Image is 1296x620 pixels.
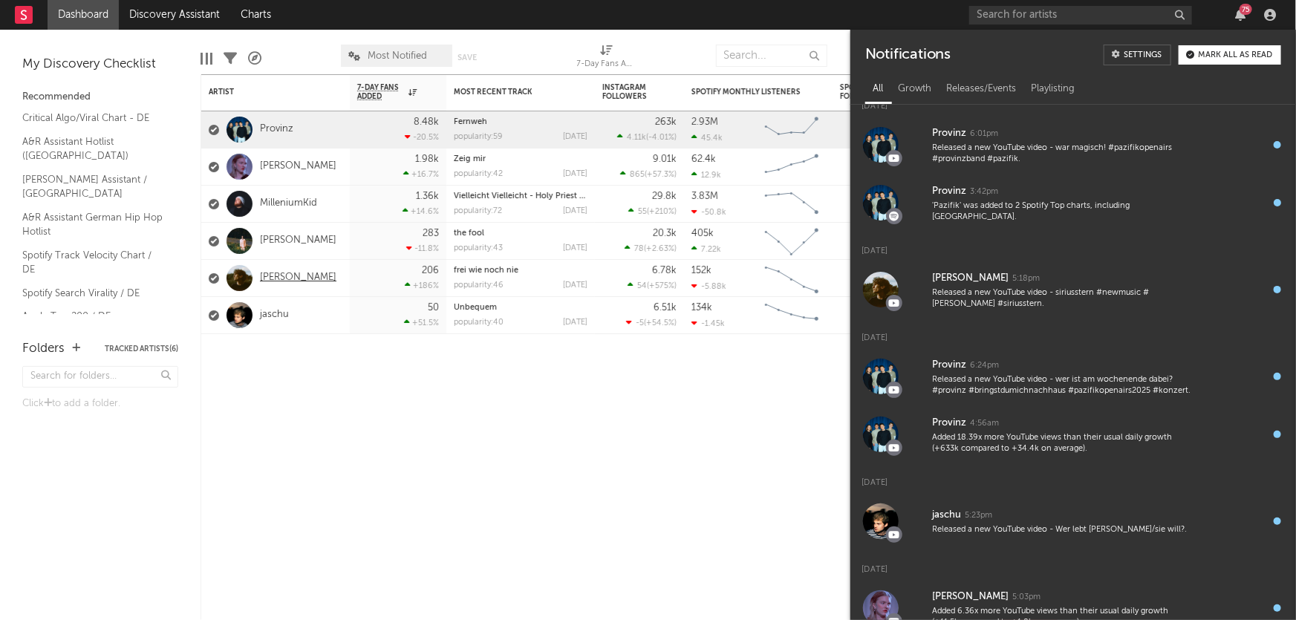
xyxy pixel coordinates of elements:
[716,45,827,67] input: Search...
[850,174,1296,232] a: Provinz3:42pm'Pazifik' was added to 2 Spotify Top charts, including [GEOGRAPHIC_DATA].
[577,37,636,80] div: 7-Day Fans Added (7-Day Fans Added)
[454,192,587,200] div: Vielleicht Vielleicht - Holy Priest & elMefti Remix
[691,303,712,313] div: 134k
[1179,45,1281,65] button: Mark all as read
[970,360,999,371] div: 6:24pm
[454,319,504,327] div: popularity: 40
[932,524,1194,535] div: Released a new YouTube video - Wer lebt [PERSON_NAME]/sie will?.
[1198,51,1272,59] div: Mark all as read
[758,297,825,334] svg: Chart title
[850,261,1296,319] a: [PERSON_NAME]5:18pmReleased a new YouTube video - siriusstern #newmusic #[PERSON_NAME] #siriusstern.
[416,192,439,201] div: 1.36k
[691,154,716,164] div: 62.4k
[646,245,674,253] span: +2.63 %
[691,319,725,328] div: -1.45k
[932,143,1194,166] div: Released a new YouTube video - war magisch! #pazifikopenairs #provinzband #pazifik.
[638,208,647,216] span: 55
[932,270,1009,287] div: [PERSON_NAME]
[758,186,825,223] svg: Chart title
[105,345,178,353] button: Tracked Artists(6)
[403,169,439,179] div: +16.7 %
[965,510,992,521] div: 5:23pm
[636,319,644,327] span: -5
[637,282,647,290] span: 54
[850,116,1296,174] a: Provinz6:01pmReleased a new YouTube video - war magisch! #pazifikopenairs #provinzband #pazifik.
[1012,592,1041,603] div: 5:03pm
[626,318,677,327] div: ( )
[406,244,439,253] div: -11.8 %
[1124,51,1162,59] div: Settings
[22,366,178,388] input: Search for folders...
[563,281,587,290] div: [DATE]
[652,266,677,275] div: 6.78k
[850,347,1296,405] a: Provinz6:24pmReleased a new YouTube video - wer ist am wochenende dabei? #provinz #bringstdumichn...
[932,506,961,524] div: jaschu
[454,155,587,163] div: Zeig mir
[758,111,825,149] svg: Chart title
[617,132,677,142] div: ( )
[260,198,317,210] a: MilleniumKid
[850,492,1296,550] a: jaschu5:23pmReleased a new YouTube video - Wer lebt [PERSON_NAME]/sie will?.
[454,244,503,252] div: popularity: 43
[454,207,502,215] div: popularity: 72
[932,183,966,200] div: Provinz
[22,110,163,126] a: Critical Algo/Viral Chart - DE
[1104,45,1171,65] a: Settings
[850,232,1296,261] div: [DATE]
[970,418,999,429] div: 4:56am
[454,229,587,238] div: the fool
[22,285,163,301] a: Spotify Search Virality / DE
[625,244,677,253] div: ( )
[454,170,503,178] div: popularity: 42
[890,76,939,102] div: Growth
[404,318,439,327] div: +51.5 %
[691,192,718,201] div: 3.83M
[932,588,1009,606] div: [PERSON_NAME]
[646,319,674,327] span: +54.5 %
[850,405,1296,463] a: Provinz4:56amAdded 18.39x more YouTube views than their usual daily growth (+633k compared to +34...
[1240,4,1252,15] div: 75
[653,154,677,164] div: 9.01k
[691,266,712,275] div: 152k
[691,170,721,180] div: 12.9k
[414,117,439,127] div: 8.48k
[22,172,163,202] a: [PERSON_NAME] Assistant / [GEOGRAPHIC_DATA]
[563,133,587,141] div: [DATE]
[563,244,587,252] div: [DATE]
[648,134,674,142] span: -4.01 %
[691,281,726,291] div: -5.88k
[454,118,487,126] a: Fernweh
[620,169,677,179] div: ( )
[224,37,237,80] div: Filters
[865,76,890,102] div: All
[260,235,336,247] a: [PERSON_NAME]
[758,149,825,186] svg: Chart title
[932,287,1194,310] div: Released a new YouTube video - siriusstern #newmusic #[PERSON_NAME] #siriusstern.
[454,304,497,312] a: Unbequem
[970,186,998,198] div: 3:42pm
[22,134,163,164] a: A&R Assistant Hotlist ([GEOGRAPHIC_DATA])
[357,83,405,101] span: 7-Day Fans Added
[454,267,587,275] div: frei wie noch nie
[22,395,178,413] div: Click to add a folder.
[691,229,714,238] div: 405k
[758,260,825,297] svg: Chart title
[652,192,677,201] div: 29.8k
[970,128,998,140] div: 6:01pm
[932,356,966,374] div: Provinz
[654,303,677,313] div: 6.51k
[628,281,677,290] div: ( )
[1012,273,1040,284] div: 5:18pm
[22,247,163,278] a: Spotify Track Velocity Chart / DE
[22,88,178,106] div: Recommended
[22,209,163,240] a: A&R Assistant German Hip Hop Hotlist
[209,88,320,97] div: Artist
[454,229,484,238] a: the fool
[22,308,163,324] a: Apple Top 200 / DE
[691,88,803,97] div: Spotify Monthly Listeners
[577,56,636,74] div: 7-Day Fans Added (7-Day Fans Added)
[454,192,640,200] a: Vielleicht Vielleicht - Holy Priest & elMefti Remix
[454,155,486,163] a: Zeig mir
[428,303,439,313] div: 50
[368,51,427,61] span: Most Notified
